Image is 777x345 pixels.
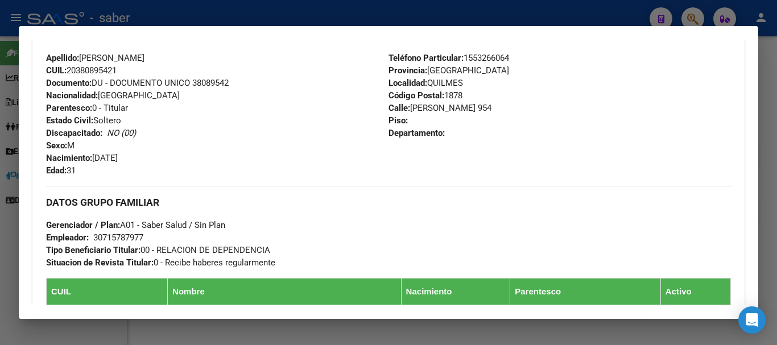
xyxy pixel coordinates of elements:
[46,53,79,63] strong: Apellido:
[510,305,661,327] td: 3 - Hijo < 21 años
[388,53,509,63] span: 1553266064
[46,103,92,113] strong: Parentesco:
[388,90,462,101] span: 1878
[107,128,136,138] i: NO (00)
[401,278,510,305] th: Nacimiento
[46,257,154,268] strong: Situacion de Revista Titular:
[46,115,93,126] strong: Estado Civil:
[388,128,445,138] strong: Departamento:
[46,220,120,230] strong: Gerenciador / Plan:
[738,306,766,334] div: Open Intercom Messenger
[388,103,491,113] span: [PERSON_NAME] 954
[46,153,92,163] strong: Nacimiento:
[388,65,509,76] span: [GEOGRAPHIC_DATA]
[46,165,67,176] strong: Edad:
[46,196,731,209] h3: DATOS GRUPO FAMILIAR
[93,231,143,244] div: 30715787977
[388,53,464,63] strong: Teléfono Particular:
[401,305,510,327] td: [DATE]
[46,115,121,126] span: Soltero
[46,220,225,230] span: A01 - Saber Salud / Sin Plan
[46,53,144,63] span: [PERSON_NAME]
[46,153,118,163] span: [DATE]
[46,165,76,176] span: 31
[46,65,117,76] span: 20380895421
[46,78,92,88] strong: Documento:
[388,115,408,126] strong: Piso:
[388,103,410,113] strong: Calle:
[388,65,427,76] strong: Provincia:
[46,232,89,243] strong: Empleador:
[510,278,661,305] th: Parentesco
[46,140,75,151] span: M
[46,65,67,76] strong: CUIL:
[660,278,730,305] th: Activo
[46,103,128,113] span: 0 - Titular
[388,90,444,101] strong: Código Postal:
[46,245,270,255] span: 00 - RELACION DE DEPENDENCIA
[46,140,67,151] strong: Sexo:
[46,78,229,88] span: DU - DOCUMENTO UNICO 38089542
[388,78,463,88] span: QUILMES
[168,278,402,305] th: Nombre
[46,245,140,255] strong: Tipo Beneficiario Titular:
[168,305,402,327] td: MOUZO - [PERSON_NAME]
[47,278,168,305] th: CUIL
[388,78,427,88] strong: Localidad:
[46,257,275,268] span: 0 - Recibe haberes regularmente
[46,90,180,101] span: [GEOGRAPHIC_DATA]
[46,128,102,138] strong: Discapacitado:
[46,90,98,101] strong: Nacionalidad:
